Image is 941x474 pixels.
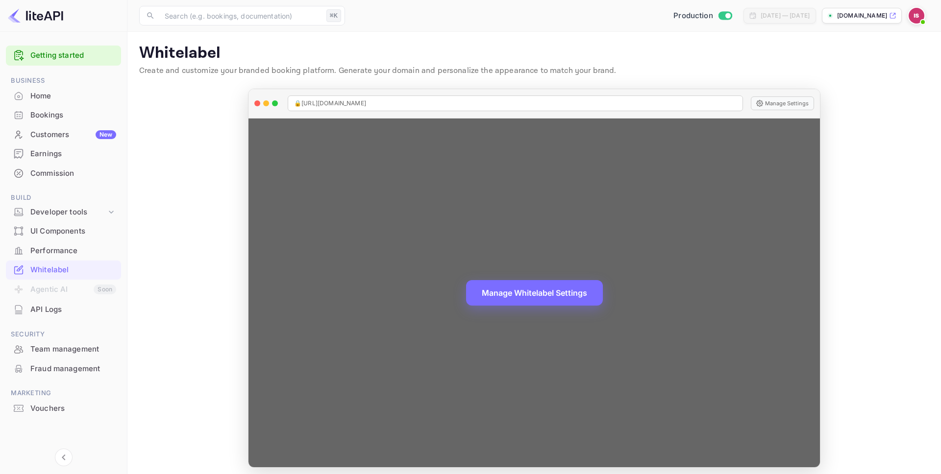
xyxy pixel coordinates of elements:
[30,50,116,61] a: Getting started
[6,125,121,143] a: CustomersNew
[30,110,116,121] div: Bookings
[6,241,121,261] div: Performance
[139,44,929,63] p: Whitelabel
[30,148,116,160] div: Earnings
[30,91,116,102] div: Home
[30,226,116,237] div: UI Components
[30,168,116,179] div: Commission
[6,46,121,66] div: Getting started
[6,329,121,340] span: Security
[30,207,106,218] div: Developer tools
[326,9,341,22] div: ⌘K
[673,10,713,22] span: Production
[6,75,121,86] span: Business
[6,144,121,163] a: Earnings
[6,300,121,318] a: API Logs
[6,125,121,144] div: CustomersNew
[751,96,814,110] button: Manage Settings
[30,304,116,315] div: API Logs
[6,340,121,358] a: Team management
[6,340,121,359] div: Team management
[55,449,73,466] button: Collapse navigation
[6,106,121,125] div: Bookings
[30,245,116,257] div: Performance
[6,359,121,378] a: Fraud management
[909,8,924,24] img: Idan Solimani
[6,222,121,241] div: UI Components
[139,65,929,77] p: Create and customize your branded booking platform. Generate your domain and personalize the appe...
[8,8,63,24] img: LiteAPI logo
[294,99,366,108] span: 🔒 [URL][DOMAIN_NAME]
[6,87,121,106] div: Home
[6,164,121,182] a: Commission
[30,403,116,414] div: Vouchers
[6,399,121,418] div: Vouchers
[6,399,121,417] a: Vouchers
[6,388,121,399] span: Marketing
[6,204,121,221] div: Developer tools
[837,11,887,20] p: [DOMAIN_NAME]
[6,192,121,203] span: Build
[6,106,121,124] a: Bookings
[6,87,121,105] a: Home
[6,144,121,164] div: Earnings
[30,129,116,141] div: Customers
[6,261,121,280] div: Whitelabel
[669,10,736,22] div: Switch to Sandbox mode
[96,130,116,139] div: New
[6,359,121,379] div: Fraud management
[6,241,121,260] a: Performance
[159,6,322,25] input: Search (e.g. bookings, documentation)
[761,11,810,20] div: [DATE] — [DATE]
[6,222,121,240] a: UI Components
[30,363,116,375] div: Fraud management
[30,344,116,355] div: Team management
[6,261,121,279] a: Whitelabel
[6,164,121,183] div: Commission
[466,280,603,306] button: Manage Whitelabel Settings
[30,264,116,276] div: Whitelabel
